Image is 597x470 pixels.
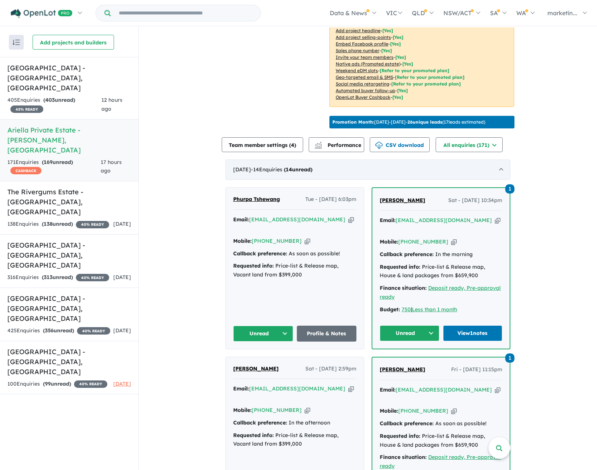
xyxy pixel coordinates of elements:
span: Sat - [DATE] 2:59pm [305,365,356,373]
a: Less than 1 month [412,306,457,313]
img: download icon [375,142,383,149]
div: In the afternoon [233,419,356,427]
a: Profile & Notes [297,326,357,342]
button: Unread [233,326,293,342]
span: 138 [44,221,53,227]
button: Performance [309,137,364,152]
div: 316 Enquir ies [7,273,109,282]
span: 17 hours ago [101,159,122,174]
strong: ( unread) [43,380,71,387]
button: All enquiries (171) [436,137,503,152]
h5: [GEOGRAPHIC_DATA] - [GEOGRAPHIC_DATA] , [GEOGRAPHIC_DATA] [7,347,131,377]
a: [PERSON_NAME] [380,365,425,374]
u: Weekend eDM slots [336,68,378,73]
button: Copy [348,216,354,224]
span: - 14 Enquir ies [251,166,312,173]
u: Social media retargeting [336,81,389,87]
span: [Refer to your promoted plan] [380,68,449,73]
strong: ( unread) [43,327,74,334]
span: [ Yes ] [393,34,403,40]
strong: Requested info: [233,432,274,439]
strong: Budget: [380,306,400,313]
span: [ Yes ] [381,48,392,53]
input: Try estate name, suburb, builder or developer [112,5,259,21]
a: [EMAIL_ADDRESS][DOMAIN_NAME] [249,216,345,223]
strong: Callback preference: [233,250,287,257]
u: Deposit ready, Pre-approval ready [380,454,501,469]
span: [Yes] [402,61,413,67]
p: [DATE] - [DATE] - ( 17 leads estimated) [332,119,485,125]
span: 356 [45,327,54,334]
h5: The Rivergums Estate - [GEOGRAPHIC_DATA] , [GEOGRAPHIC_DATA] [7,187,131,217]
b: 26 unique leads [407,119,442,125]
span: 1 [505,184,514,194]
span: 45 % READY [10,105,43,113]
span: [ Yes ] [395,54,406,60]
button: Copy [348,385,354,393]
span: 169 [44,159,53,165]
button: Copy [495,216,500,224]
span: 313 [44,274,53,281]
img: line-chart.svg [315,142,322,146]
a: [EMAIL_ADDRESS][DOMAIN_NAME] [396,217,492,224]
a: 1 [505,183,514,193]
a: [PHONE_NUMBER] [252,238,302,244]
button: CSV download [370,137,430,152]
img: sort.svg [13,40,20,45]
h5: Ariella Private Estate - [PERSON_NAME] , [GEOGRAPHIC_DATA] [7,125,131,155]
span: CASHBACK [10,167,41,174]
strong: ( unread) [284,166,312,173]
span: Performance [316,142,361,148]
span: [DATE] [113,274,131,281]
span: [ Yes ] [382,28,393,33]
button: Copy [451,238,457,246]
span: 99 [45,380,51,387]
span: [Refer to your promoted plan] [391,81,461,87]
div: Price-list & Release map, House & land packages from $659,900 [380,432,502,450]
div: As soon as possible! [380,419,502,428]
button: Copy [451,407,457,415]
span: 12 hours ago [101,97,123,112]
div: Price-list & Release map, Vacant land from $399,000 [233,262,356,279]
strong: Email: [380,217,396,224]
a: [EMAIL_ADDRESS][DOMAIN_NAME] [249,385,345,392]
a: [PHONE_NUMBER] [398,407,448,414]
strong: Callback preference: [380,251,434,258]
u: OpenLot Buyer Cashback [336,94,390,100]
span: [DATE] [113,380,131,387]
button: Team member settings (4) [222,137,303,152]
button: Copy [495,386,500,394]
strong: Requested info: [233,262,274,269]
span: Fri - [DATE] 11:15pm [451,365,502,374]
u: Automated buyer follow-up [336,88,395,93]
strong: Mobile: [233,238,252,244]
a: Phurpa Tshewang [233,195,280,204]
a: [PERSON_NAME] [380,196,425,205]
strong: Email: [380,386,396,393]
strong: ( unread) [42,274,73,281]
span: [Refer to your promoted plan] [395,74,464,80]
a: 750 [402,306,411,313]
div: Price-list & Release map, Vacant land from $399,000 [233,431,356,449]
a: [PERSON_NAME] [233,365,279,373]
span: [Yes] [392,94,403,100]
span: Sat - [DATE] 10:34pm [448,196,502,205]
span: [PERSON_NAME] [233,365,279,372]
u: Native ads (Promoted estate) [336,61,400,67]
a: [PHONE_NUMBER] [252,407,302,413]
div: 405 Enquir ies [7,96,101,114]
h5: [GEOGRAPHIC_DATA] - [GEOGRAPHIC_DATA] , [GEOGRAPHIC_DATA] [7,293,131,323]
span: [Yes] [397,88,408,93]
button: Add projects and builders [33,35,114,50]
button: Unread [380,325,439,341]
span: 40 % READY [76,221,109,228]
span: 1 [505,353,514,363]
span: Tue - [DATE] 6:03pm [305,195,356,204]
h5: [GEOGRAPHIC_DATA] - [GEOGRAPHIC_DATA] , [GEOGRAPHIC_DATA] [7,240,131,270]
span: [PERSON_NAME] [380,197,425,204]
u: Geo-targeted email & SMS [336,74,393,80]
u: Add project headline [336,28,380,33]
div: 138 Enquir ies [7,220,109,229]
strong: Requested info: [380,263,420,270]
